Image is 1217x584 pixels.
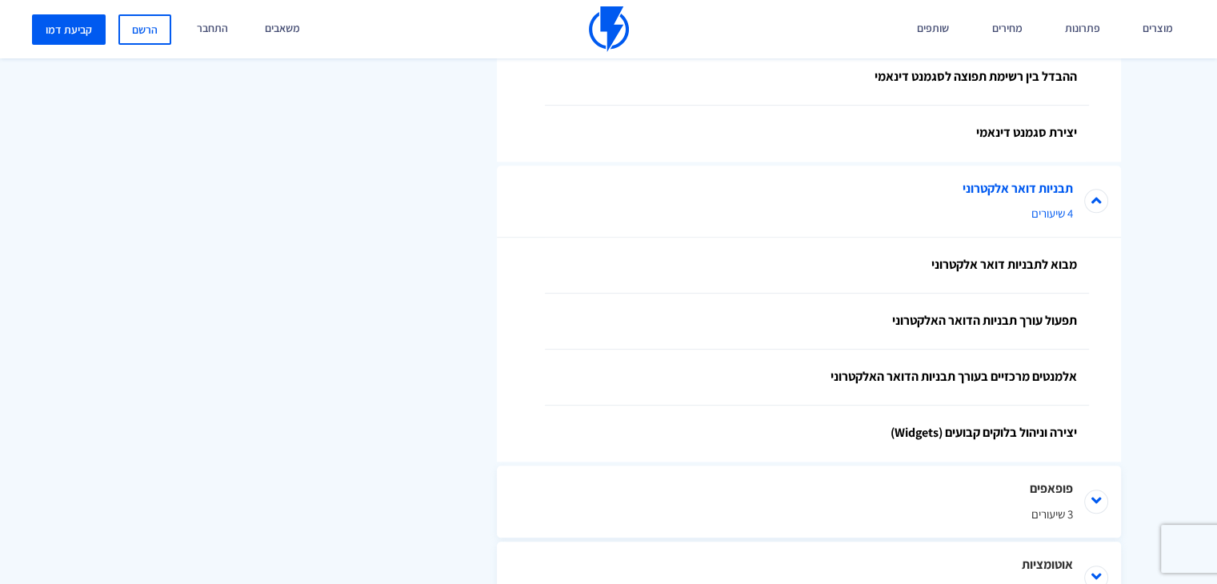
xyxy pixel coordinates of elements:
[545,238,1089,294] a: מבוא לתבניות דואר אלקטרוני
[545,106,1089,162] a: יצירת סגמנט דינאמי
[545,294,1089,350] a: תפעול עורך תבניות הדואר האלקטרוני
[497,166,1121,238] li: תבניות דואר אלקטרוני
[497,466,1121,538] li: פופאפים
[545,205,1073,222] span: 4 שיעורים
[545,350,1089,406] a: אלמנטים מרכזיים בעורך תבניות הדואר האלקטרוני
[545,50,1089,106] a: ההבדל בין רשימת תפוצה לסגמנט דינאמי
[545,406,1089,462] a: יצירה וניהול בלוקים קבועים (Widgets)
[545,506,1073,522] span: 3 שיעורים
[32,14,106,45] a: קביעת דמו
[118,14,171,45] a: הרשם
